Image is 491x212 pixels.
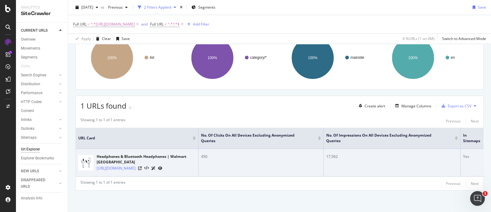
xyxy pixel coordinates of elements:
[21,36,64,43] a: Overview
[164,22,167,27] span: ≠
[21,63,30,70] div: Visits
[471,180,479,187] button: Next
[73,34,91,44] button: Apply
[326,154,458,159] div: 17,562
[21,63,36,70] a: Visits
[201,133,309,144] span: No. of Clicks On All Devices excluding anonymized queries
[471,181,479,186] div: Next
[408,56,418,60] text: 100%
[150,22,164,27] span: Full URL
[483,191,488,196] span: 1
[21,146,40,153] div: Url Explorer
[135,2,179,12] button: 2 Filters Applied
[21,27,57,34] a: CURRENT URLS
[193,22,209,27] div: Add Filter
[181,31,276,85] svg: A chart.
[151,165,156,171] a: AI Url Details
[21,72,46,78] div: Search Engines
[350,55,364,60] text: mainsite
[21,10,63,17] div: SiteCrawler
[401,103,431,109] div: Manage Columns
[21,117,32,123] div: Inlinks
[138,166,142,170] a: Visit Online Page
[150,55,154,60] text: list
[381,31,477,85] svg: A chart.
[198,5,215,10] span: Segments
[365,103,385,109] div: Create alert
[21,90,57,96] a: Performance
[21,36,36,43] div: Overview
[393,102,431,110] button: Manage Columns
[21,117,57,123] a: Inlinks
[179,4,184,10] div: times
[21,126,57,132] a: Outlinks
[470,191,485,206] iframe: Intercom live chat
[470,2,486,12] button: Save
[21,54,37,61] div: Segments
[91,20,135,29] span: ^.*[URL][DOMAIN_NAME]
[201,154,321,159] div: 450
[250,55,267,60] text: category/*
[97,154,196,165] div: Headphones & Bluetooth Headphones | Walmart [GEOGRAPHIC_DATA]
[308,56,318,60] text: 100%
[107,56,117,60] text: 100%
[21,90,42,96] div: Performance
[21,45,64,52] a: Movements
[129,107,131,109] img: Equal
[21,177,57,190] a: DISAPPEARED URLS
[78,155,94,170] img: main image
[21,126,34,132] div: Outlinks
[81,5,93,10] span: 2025 Aug. 22nd
[21,81,40,87] div: Distribution
[21,155,64,162] a: Explorer Bookmarks
[446,117,461,125] button: Previous
[21,54,64,61] a: Segments
[21,168,39,174] div: NEW URLS
[463,133,485,144] span: In Sitemaps
[106,2,130,12] button: Previous
[356,101,385,111] button: Create alert
[141,21,148,27] button: and
[208,56,217,60] text: 100%
[448,103,471,109] div: Export as CSV
[440,34,486,44] button: Switch to Advanced Mode
[80,31,176,85] div: A chart.
[21,45,40,52] div: Movements
[446,180,461,187] button: Previous
[80,117,126,125] div: Showing 1 to 1 of 1 entries
[158,165,162,171] a: URL Inspection
[189,2,218,12] button: Segments
[114,34,130,44] button: Save
[471,117,479,125] button: Next
[21,155,54,162] div: Explorer Bookmarks
[21,134,37,141] div: Sitemaps
[21,108,34,114] div: Content
[94,34,111,44] button: Clear
[21,72,57,78] a: Search Engines
[102,36,111,41] div: Clear
[446,118,461,124] div: Previous
[446,181,461,186] div: Previous
[471,118,479,124] div: Next
[80,101,126,111] span: 1 URLs found
[144,166,149,170] button: View HTML Source
[73,22,87,27] span: Full URL
[87,22,90,27] span: =
[281,31,377,85] svg: A chart.
[478,5,486,10] div: Save
[326,133,446,144] span: No. of Impressions On All Devices excluding anonymized queries
[133,105,134,110] div: -
[439,101,471,111] button: Export as CSV
[21,5,63,10] div: Analytics
[144,5,171,10] div: 2 Filters Applied
[21,146,64,153] a: Url Explorer
[21,168,57,174] a: NEW URLS
[403,36,435,41] div: 0 % URLs ( 1 on 4M )
[21,81,57,87] a: Distribution
[97,165,136,171] a: [URL][DOMAIN_NAME]
[185,21,209,28] button: Add Filter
